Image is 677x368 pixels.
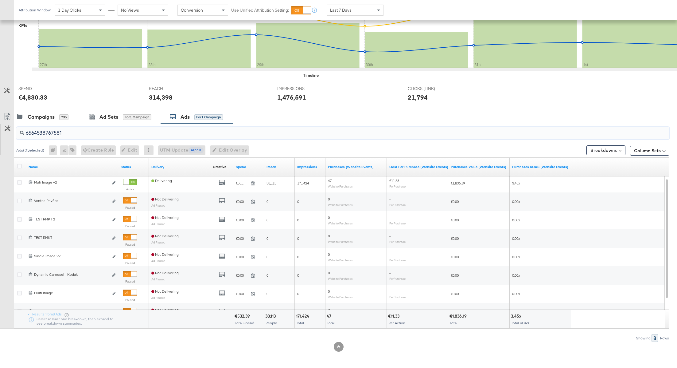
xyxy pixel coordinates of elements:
[328,215,330,220] span: 0
[512,218,520,222] span: 0.00x
[277,86,323,92] span: IMPRESSIONS
[267,199,268,204] span: 0
[151,164,208,169] a: Reflects the ability of your Ad to achieve delivery.
[451,255,459,259] span: €0.00
[297,181,309,185] span: 171,424
[149,93,173,102] div: 314,398
[123,206,137,210] label: Paused
[18,8,52,12] div: Attribution Window:
[328,271,330,275] span: 0
[149,86,195,92] span: REACH
[451,236,459,241] span: €0.00
[586,145,625,155] button: Breakdowns
[151,277,165,281] sub: Ad Paused
[408,86,454,92] span: CLICKS (LINK)
[297,291,299,296] span: 0
[328,203,353,207] sub: Website Purchases
[49,145,60,155] div: 0
[389,221,406,225] sub: Per Purchase
[34,291,109,295] div: Multi Image
[236,273,248,278] span: €0.00
[151,296,165,299] sub: Ad Paused
[449,313,469,319] div: €1,836.19
[327,313,333,319] div: 47
[328,258,353,262] sub: Website Purchases
[328,295,353,299] sub: Website Purchases
[151,215,179,220] span: Not Delivering
[297,199,299,204] span: 0
[18,86,64,92] span: SPEND
[328,277,353,280] sub: Website Purchases
[267,255,268,259] span: 0
[389,307,391,312] span: -
[235,313,252,319] div: €532.39
[151,204,165,207] sub: Ad Paused
[512,236,520,241] span: 0.00x
[213,164,226,169] a: Shows the creative associated with your ad.
[236,218,248,222] span: €0.00
[236,199,248,204] span: €0.00
[123,187,137,191] label: Active
[16,148,44,153] div: Ads ( 0 Selected)
[34,180,109,185] div: Muti Image v2
[151,178,172,183] span: Delivering
[389,178,399,183] span: €11.33
[330,7,352,13] span: Last 7 Days
[328,240,353,243] sub: Website Purchases
[636,336,652,340] div: Showing:
[652,334,658,342] div: 8
[123,114,151,120] div: for 1 Campaign
[24,125,609,137] input: Search Ad Name, ID or Objective
[450,321,457,325] span: Total
[267,181,276,185] span: 38,113
[297,255,299,259] span: 0
[511,313,523,319] div: 3.45x
[296,313,311,319] div: 171,424
[18,23,27,29] div: KPIs
[267,218,268,222] span: 0
[181,113,190,121] div: Ads
[389,215,391,220] span: -
[297,273,299,278] span: 0
[451,181,465,185] span: €1,836.19
[99,113,118,121] div: Ad Sets
[512,164,569,169] a: The total value of the purchase actions divided by spend tracked by your Custom Audience pixel on...
[328,307,330,312] span: 0
[328,184,353,188] sub: Website Purchases
[151,197,179,201] span: Not Delivering
[236,255,248,259] span: €0.00
[328,221,353,225] sub: Website Purchases
[267,291,268,296] span: 0
[213,164,226,169] div: Creative
[267,273,268,278] span: 0
[34,217,109,222] div: TEST RMKT 2
[58,7,81,13] span: 1 Day Clicks
[408,93,428,102] div: 21,794
[236,181,248,185] span: €532.39
[151,259,165,263] sub: Ad Paused
[389,295,406,299] sub: Per Purchase
[303,73,319,78] div: Timeline
[34,235,109,240] div: TEST RMKT
[151,307,179,312] span: Not Delivering
[389,203,406,207] sub: Per Purchase
[512,181,520,185] span: 3.45x
[389,277,406,280] sub: Per Purchase
[265,313,278,319] div: 38,113
[266,321,277,325] span: People
[151,271,179,275] span: Not Delivering
[236,164,262,169] a: The total amount spent to date.
[328,252,330,257] span: 0
[151,252,179,257] span: Not Delivering
[267,164,292,169] a: The number of people your ad was served to.
[451,199,459,204] span: €0.00
[34,272,109,277] div: Dynamic Carousel - Kodak
[328,234,330,238] span: 0
[28,113,55,121] div: Campaigns
[123,224,137,228] label: Paused
[389,258,406,262] sub: Per Purchase
[512,199,520,204] span: 0.00x
[328,197,330,201] span: 0
[297,164,323,169] a: The number of times your ad was served. On mobile apps an ad is counted as served the first time ...
[511,321,529,325] span: Total ROAS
